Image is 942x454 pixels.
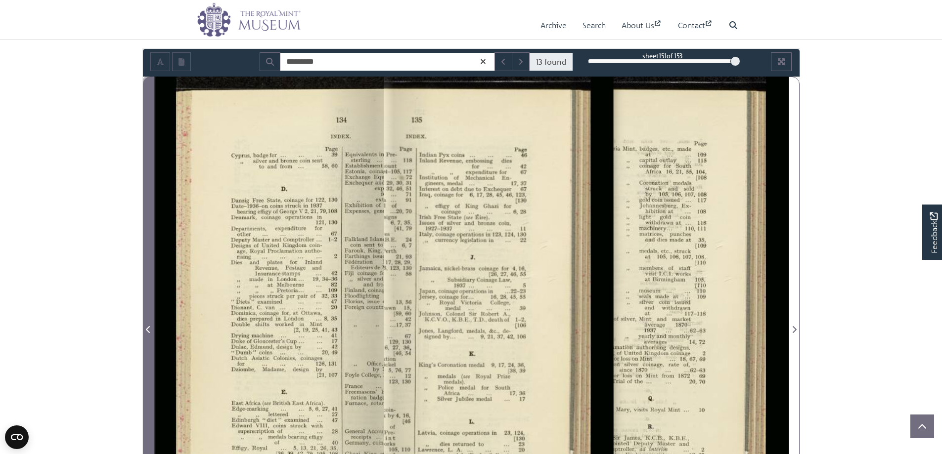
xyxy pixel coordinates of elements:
span: and [425,314,432,319]
span: coin [403,256,411,262]
span: for [404,263,410,268]
span: receipts [380,144,418,151]
span: at [540,253,544,258]
a: Search [583,11,606,40]
span: 108, [696,254,703,259]
span: and [401,308,408,313]
span: coinage [379,223,395,229]
span: ing [527,186,533,191]
span: 105, [658,254,665,259]
span: Coronation [639,179,687,186]
span: issued [664,197,677,202]
span: seals [639,293,649,299]
span: withdrawn [645,219,691,226]
span: and [657,316,665,322]
span: 55 [443,269,447,274]
span: 329, [556,259,562,262]
span: 35, [392,251,397,257]
span: etc., [663,146,671,152]
a: Contact [678,11,713,40]
span: pieces [506,259,519,264]
span: members [639,265,658,270]
span: coinage [380,163,396,168]
span: Trophy [415,200,434,207]
span: 58; [443,258,448,262]
span: at [668,208,672,213]
span: 37 [585,235,591,243]
span: Paget, [486,231,498,236]
span: at [646,152,649,157]
span: receives [512,281,551,288]
span: undertak- [551,179,594,186]
span: light [639,214,649,219]
span: and [645,237,653,242]
span: coinage [525,145,541,151]
span: at [395,291,399,296]
span: medals, [519,231,535,236]
span: sent [401,314,409,319]
span: market [672,316,700,323]
span: badges, [639,146,655,152]
span: matrices, [639,230,688,237]
span: coinage [517,310,533,315]
span: of, [405,246,410,250]
span: 18, [434,144,439,149]
span: for [403,159,411,167]
span: [GEOGRAPHIC_DATA], [485,248,529,253]
span: 45, [574,242,580,247]
span: ,, [389,277,391,280]
span: struck [549,144,575,151]
span: ' [646,260,647,263]
span: medals, [639,248,655,254]
span: [45, [432,269,439,274]
span: of [419,291,422,296]
span: Goldsm1d,annua1, [385,149,528,157]
span: gold [660,214,669,220]
span: in [430,223,433,228]
span: 20 [443,241,448,245]
span: 106, [670,254,677,259]
span: bronze [417,308,430,313]
span: and [645,305,652,310]
span: the [541,179,547,184]
span: Assay [517,304,537,311]
span: presented [401,234,444,241]
span: silver [380,307,406,314]
span: at [686,237,689,242]
span: [GEOGRAPHIC_DATA] [599,145,680,152]
span: works [675,271,687,276]
span: [110 [695,259,709,266]
span: Pyx [386,296,395,303]
span: dies [657,237,666,242]
span: South [676,162,691,169]
span: , [440,288,441,291]
span: [PERSON_NAME], [486,265,521,270]
span: issued [501,276,514,281]
span: Dominica [551,161,576,168]
span: of [669,265,672,270]
input: Search for [280,52,495,71]
span: from [386,319,395,325]
button: Next Match [512,52,530,71]
span: 55, [686,169,691,174]
span: of [537,185,540,190]
span: Canadian [528,150,569,157]
span: made [655,293,667,299]
span: medals [517,321,532,327]
span: 32, [566,259,571,265]
span: Ex— [682,203,689,207]
span: 17, [557,237,562,242]
span: 11., [509,231,514,236]
span: [GEOGRAPHIC_DATA] [491,269,572,276]
span: 117~118 [685,310,702,317]
span: to [429,234,433,239]
span: Mint, [623,146,633,151]
span: Postal [418,206,449,213]
span: punches [670,231,701,238]
span: 106, [673,192,680,197]
span: museum [639,288,656,293]
span: struck [674,247,700,254]
span: staff [679,265,688,271]
span: for [382,206,388,211]
button: Scroll to top [910,414,934,438]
